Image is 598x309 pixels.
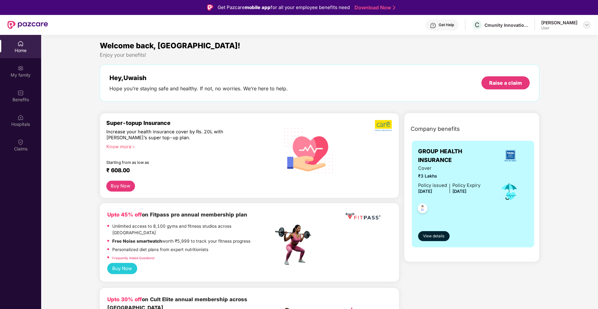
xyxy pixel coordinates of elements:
img: icon [499,181,519,202]
div: Enjoy your benefits! [100,52,540,58]
div: Policy issued [418,182,447,189]
span: [DATE] [452,189,466,194]
img: b5dec4f62d2307b9de63beb79f102df3.png [375,120,393,131]
img: New Pazcare Logo [7,21,48,29]
img: svg+xml;base64,PHN2ZyB4bWxucz0iaHR0cDovL3d3dy53My5vcmcvMjAwMC9zdmciIHdpZHRoPSI0OC45NDMiIGhlaWdodD... [415,202,430,217]
img: svg+xml;base64,PHN2ZyB4bWxucz0iaHR0cDovL3d3dy53My5vcmcvMjAwMC9zdmciIHhtbG5zOnhsaW5rPSJodHRwOi8vd3... [279,120,339,180]
a: Frequently Asked Questions! [112,256,155,260]
div: Get Help [439,22,454,27]
div: Hope you’re staying safe and healthy. If not, no worries. We’re here to help. [109,85,288,92]
img: fpp.png [273,223,317,267]
div: Cmunity Innovations Private Limited [485,22,528,28]
span: [DATE] [418,189,432,194]
img: svg+xml;base64,PHN2ZyBpZD0iQ2xhaW0iIHhtbG5zPSJodHRwOi8vd3d3LnczLm9yZy8yMDAwL3N2ZyIgd2lkdGg9IjIwIi... [17,139,24,145]
span: Cover [418,165,480,172]
img: fppp.png [344,211,382,222]
span: GROUP HEALTH INSURANCE [418,147,493,165]
b: Upto 30% off [107,296,142,302]
button: Buy Now [107,263,137,274]
button: View details [418,231,450,241]
span: Company benefits [411,125,460,133]
b: Upto 45% off [107,212,142,218]
div: Increase your health insurance cover by Rs. 20L with [PERSON_NAME]’s super top-up plan. [106,129,246,141]
span: right [132,145,135,149]
img: Stroke [393,4,395,11]
div: Super-topup Insurance [106,120,273,126]
div: Starting from as low as [106,160,247,164]
div: Hey, Uwaish [109,74,288,82]
button: Buy Now [106,181,135,192]
a: Download Now [354,4,393,11]
img: svg+xml;base64,PHN2ZyBpZD0iRHJvcGRvd24tMzJ4MzIiIHhtbG5zPSJodHRwOi8vd3d3LnczLm9yZy8yMDAwL3N2ZyIgd2... [584,22,589,27]
div: Get Pazcare for all your employee benefits need [218,4,350,11]
div: Raise a claim [489,79,522,86]
div: Know more [106,144,270,148]
p: Unlimited access to 8,100 gyms and fitness studios across [GEOGRAPHIC_DATA] [112,223,273,236]
span: Welcome back, [GEOGRAPHIC_DATA]! [100,41,240,50]
div: [PERSON_NAME] [541,20,577,26]
span: ₹3 Lakhs [418,173,480,180]
img: svg+xml;base64,PHN2ZyBpZD0iSG9zcGl0YWxzIiB4bWxucz0iaHR0cDovL3d3dy53My5vcmcvMjAwMC9zdmciIHdpZHRoPS... [17,114,24,121]
div: Policy Expiry [452,182,480,189]
img: svg+xml;base64,PHN2ZyB3aWR0aD0iMjAiIGhlaWdodD0iMjAiIHZpZXdCb3g9IjAgMCAyMCAyMCIgZmlsbD0ibm9uZSIgeG... [17,65,24,71]
p: worth ₹5,999 to track your fitness progress [112,238,250,245]
img: svg+xml;base64,PHN2ZyBpZD0iSGVscC0zMngzMiIgeG1sbnM9Imh0dHA6Ly93d3cudzMub3JnLzIwMDAvc3ZnIiB3aWR0aD... [430,22,436,29]
img: svg+xml;base64,PHN2ZyBpZD0iSG9tZSIgeG1sbnM9Imh0dHA6Ly93d3cudzMub3JnLzIwMDAvc3ZnIiB3aWR0aD0iMjAiIG... [17,40,24,47]
span: View details [423,233,444,239]
b: on Fitpass pro annual membership plan [107,212,247,218]
strong: mobile app [245,4,271,10]
img: Logo [207,4,213,11]
div: User [541,26,577,31]
img: svg+xml;base64,PHN2ZyBpZD0iQmVuZWZpdHMiIHhtbG5zPSJodHRwOi8vd3d3LnczLm9yZy8yMDAwL3N2ZyIgd2lkdGg9Ij... [17,90,24,96]
div: ₹ 608.00 [106,167,267,174]
p: Personalized diet plans from expert nutritionists [112,246,208,253]
strong: Free Noise smartwatch [112,239,162,244]
span: C [475,21,480,29]
img: insurerLogo [502,147,519,164]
